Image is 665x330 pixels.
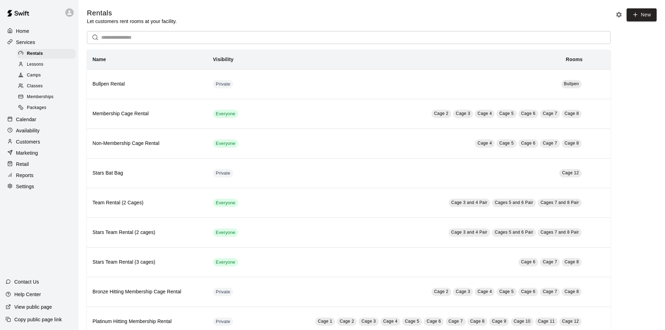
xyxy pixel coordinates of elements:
a: Availability [6,125,73,136]
h6: Platinum Hitting Membership Rental [93,318,202,325]
span: Everyone [213,200,238,206]
a: Calendar [6,114,73,125]
span: Everyone [213,229,238,236]
span: Rentals [27,50,43,57]
span: Cage 5 [499,289,513,294]
a: Home [6,26,73,36]
span: Cage 6 [521,111,535,116]
span: Cage 3 [456,289,470,294]
div: This service is hidden, and can only be accessed via a direct link [213,80,233,88]
div: This service is hidden, and can only be accessed via a direct link [213,288,233,296]
span: Cages 7 and 8 Pair [540,230,579,235]
span: Lessons [27,61,44,68]
div: Packages [17,103,76,113]
span: Cage 2 [434,111,449,116]
h6: Stars Team Rental (2 cages) [93,229,202,236]
a: Lessons [17,59,79,70]
span: Cages 5 and 6 Pair [495,230,533,235]
span: Everyone [213,259,238,266]
span: Cages 5 and 6 Pair [495,200,533,205]
a: New [627,8,657,21]
span: Cage 4 [383,319,398,324]
span: Cage 9 [492,319,506,324]
p: Availability [16,127,40,134]
div: Classes [17,81,76,91]
div: Lessons [17,60,76,69]
div: This service is visible to all of your customers [213,199,238,207]
span: Cage 8 [564,289,579,294]
b: Visibility [213,57,234,62]
span: Cage 2 [434,289,449,294]
p: Retail [16,161,29,168]
span: Cage 5 [499,141,513,146]
span: Cage 4 [478,141,492,146]
span: Cage 6 [521,141,535,146]
p: Marketing [16,149,38,156]
span: Bullpen [564,81,579,86]
div: This service is visible to all of your customers [213,110,238,118]
a: Packages [17,103,79,113]
p: Calendar [16,116,36,123]
span: Cage 8 [470,319,485,324]
span: Cage 7 [543,259,557,264]
span: Cage 3 and 4 Pair [451,200,488,205]
span: Cage 8 [564,259,579,264]
h6: Bronze Hitting Membership Cage Rental [93,288,202,296]
span: Camps [27,72,41,79]
h6: Stars Bat Bag [93,169,202,177]
span: Cage 10 [514,319,531,324]
a: Customers [6,137,73,147]
span: Cage 7 [543,111,557,116]
span: Cage 5 [405,319,419,324]
div: This service is visible to all of your customers [213,228,238,237]
a: Settings [6,181,73,192]
div: This service is visible to all of your customers [213,258,238,266]
span: Cage 12 [562,319,579,324]
p: View public page [14,303,52,310]
a: Marketing [6,148,73,158]
div: Memberships [17,92,76,102]
h6: Team Rental (2 Cages) [93,199,202,207]
p: Contact Us [14,278,39,285]
b: Rooms [566,57,583,62]
a: Reports [6,170,73,181]
a: Classes [17,81,79,92]
p: Customers [16,138,40,145]
span: Cage 11 [538,319,555,324]
p: Home [16,28,29,35]
div: This service is hidden, and can only be accessed via a direct link [213,169,233,177]
span: Cage 6 [427,319,441,324]
span: Cage 3 and 4 Pair [451,230,488,235]
span: Cage 4 [478,289,492,294]
span: Cage 7 [543,289,557,294]
span: Cage 6 [521,259,535,264]
a: Services [6,37,73,47]
h6: Bullpen Rental [93,80,202,88]
div: This service is visible to all of your customers [213,139,238,148]
p: Settings [16,183,34,190]
span: Cage 3 [361,319,376,324]
span: Private [213,318,233,325]
h6: Stars Team Rental (3 cages) [93,258,202,266]
span: Cage 6 [521,289,535,294]
span: Cage 4 [478,111,492,116]
span: Classes [27,83,43,90]
span: Cage 1 [318,319,332,324]
a: Retail [6,159,73,169]
span: Private [213,170,233,177]
a: Memberships [17,92,79,103]
span: Cage 5 [499,111,513,116]
span: Cage 7 [449,319,463,324]
h6: Non-Membership Cage Rental [93,140,202,147]
span: Packages [27,104,46,111]
p: Services [16,39,35,46]
span: Cages 7 and 8 Pair [540,200,579,205]
span: Private [213,81,233,88]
